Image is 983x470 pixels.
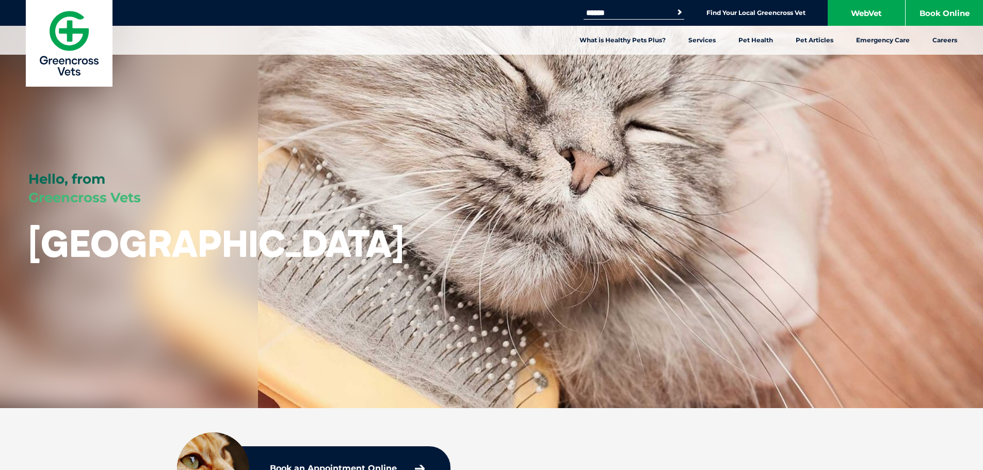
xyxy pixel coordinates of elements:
[921,26,969,55] a: Careers
[28,171,105,187] span: Hello, from
[28,223,404,264] h1: [GEOGRAPHIC_DATA]
[677,26,727,55] a: Services
[784,26,845,55] a: Pet Articles
[845,26,921,55] a: Emergency Care
[28,189,141,206] span: Greencross Vets
[674,7,685,18] button: Search
[706,9,805,17] a: Find Your Local Greencross Vet
[727,26,784,55] a: Pet Health
[568,26,677,55] a: What is Healthy Pets Plus?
